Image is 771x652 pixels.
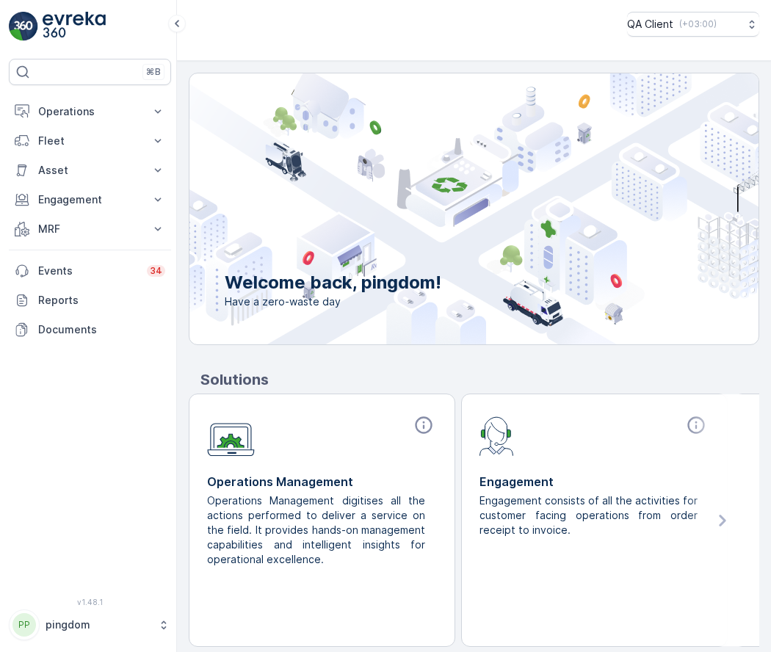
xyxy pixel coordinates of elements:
[9,185,171,214] button: Engagement
[225,271,441,294] p: Welcome back, pingdom!
[9,609,171,640] button: PPpingdom
[146,66,161,78] p: ⌘B
[123,73,759,344] img: city illustration
[38,192,142,207] p: Engagement
[38,222,142,236] p: MRF
[627,12,759,37] button: QA Client(+03:00)
[225,294,441,309] span: Have a zero-waste day
[479,493,698,537] p: Engagement consists of all the activities for customer facing operations from order receipt to in...
[38,322,165,337] p: Documents
[38,293,165,308] p: Reports
[679,18,717,30] p: ( +03:00 )
[9,12,38,41] img: logo
[38,163,142,178] p: Asset
[9,97,171,126] button: Operations
[627,17,673,32] p: QA Client
[9,315,171,344] a: Documents
[479,473,709,490] p: Engagement
[9,256,171,286] a: Events34
[38,134,142,148] p: Fleet
[9,598,171,606] span: v 1.48.1
[9,126,171,156] button: Fleet
[200,369,759,391] p: Solutions
[9,156,171,185] button: Asset
[9,286,171,315] a: Reports
[38,264,138,278] p: Events
[150,265,162,277] p: 34
[46,617,151,632] p: pingdom
[479,415,514,456] img: module-icon
[9,214,171,244] button: MRF
[207,415,255,457] img: module-icon
[207,493,425,567] p: Operations Management digitises all the actions performed to deliver a service on the field. It p...
[207,473,437,490] p: Operations Management
[43,12,106,41] img: logo_light-DOdMpM7g.png
[12,613,36,637] div: PP
[38,104,142,119] p: Operations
